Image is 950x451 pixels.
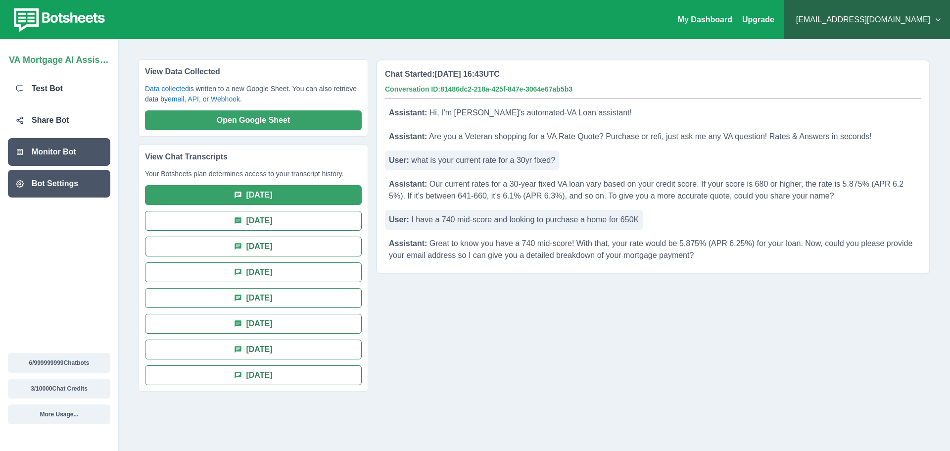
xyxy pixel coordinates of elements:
a: My Dashboard [678,15,732,24]
button: 3/10000Chat Credits [8,379,110,399]
button: [DATE] [145,365,362,385]
button: More Usage... [8,404,110,424]
b: User: [389,215,409,224]
button: Open Google Sheet [145,110,362,130]
p: Your Botsheets plan determines access to your transcript history. [145,169,362,185]
p: Great to know you have a 740 mid-score! With that, your rate would be 5.875% (APR 6.25%) for your... [385,234,921,265]
a: Data collected [145,85,189,93]
p: View Chat Transcripts [145,151,362,169]
b: Assistant: [389,239,427,248]
img: botsheets-logo.png [8,6,108,34]
p: Are you a Veteran shopping for a VA Rate Quote? Purchase or refi, just ask me any VA question! Ra... [385,127,876,147]
a: Upgrade [742,15,774,24]
button: [DATE] [145,314,362,334]
p: Bot Settings [32,178,78,190]
p: is written to a new Google Sheet. You can also retrieve data by . [145,84,362,110]
p: Hi, I’m [PERSON_NAME]'s automated-VA Loan assistant! [385,103,636,123]
b: Assistant: [389,180,427,188]
p: Test Bot [32,83,63,95]
p: Monitor Bot [32,146,76,158]
p: what is your current rate for a 30yr fixed? [385,150,559,170]
p: Conversation ID: 81486dc2-218a-425f-847e-3064e67ab5b3 [385,84,572,95]
b: Assistant: [389,108,427,117]
button: [EMAIL_ADDRESS][DOMAIN_NAME] [792,10,942,30]
p: View Data Collected [145,66,362,84]
button: [DATE] [145,211,362,231]
button: [DATE] [145,288,362,308]
p: Share Bot [32,114,69,126]
button: [DATE] [145,185,362,205]
button: [DATE] [145,262,362,282]
button: [DATE] [145,237,362,256]
button: [DATE] [145,340,362,359]
b: Assistant: [389,132,427,141]
a: email, API, or Webhook [168,95,240,103]
p: Chat Started: [DATE] 16:43 UTC [385,68,500,80]
button: 6/999999999Chatbots [8,353,110,373]
a: Open Google Sheet [145,115,362,124]
p: VA Mortgage AI Assistant. VA Rates & Answers in seconds! [9,50,109,67]
p: Our current rates for a 30-year fixed VA loan vary based on your credit score. If your score is 6... [385,174,921,206]
b: User: [389,156,409,164]
p: I have a 740 mid-score and looking to purchase a home for 650K [385,210,643,230]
